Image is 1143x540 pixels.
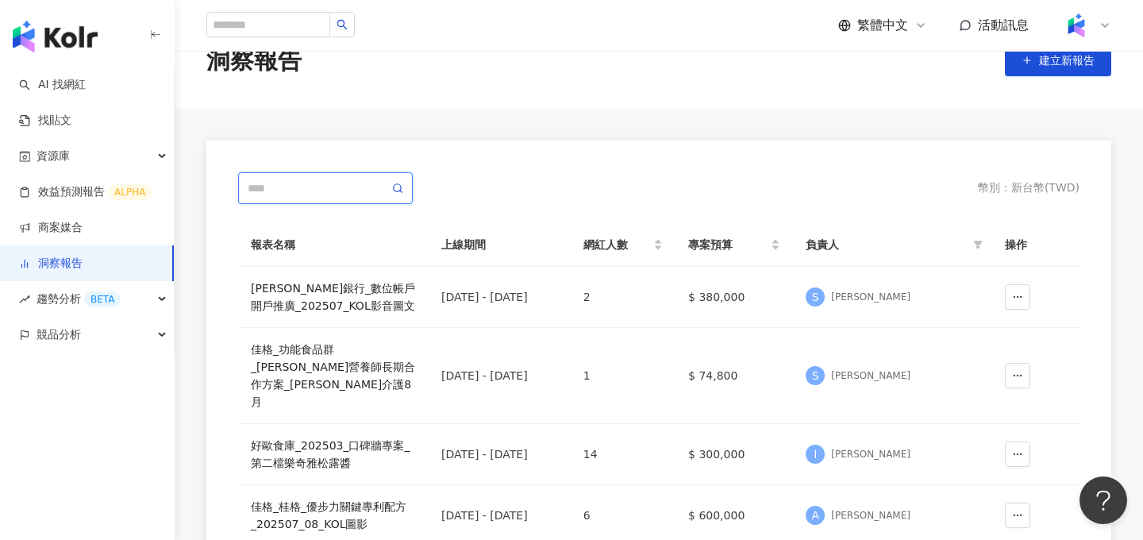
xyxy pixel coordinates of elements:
div: 洞察報告 [206,44,302,77]
a: 效益預測報告ALPHA [19,184,152,200]
th: 專案預算 [675,223,793,267]
span: filter [970,233,986,256]
a: 佳格_功能食品群_[PERSON_NAME]營養師長期合作方案_[PERSON_NAME]介護8月 [251,341,416,411]
span: 負責人 [806,236,967,253]
span: 專案預算 [688,236,768,253]
span: filter [973,240,983,249]
div: [DATE] - [DATE] [441,288,558,306]
span: 繁體中文 [857,17,908,34]
td: 14 [571,424,675,485]
span: 網紅人數 [583,236,650,253]
div: [DATE] - [DATE] [441,445,558,463]
a: searchAI 找網紅 [19,77,86,93]
th: 操作 [992,223,1079,267]
a: 佳格_桂格_優步力關鍵專利配方_202507_08_KOL圖影 [251,498,416,533]
div: [PERSON_NAME] [831,369,910,383]
div: [DATE] - [DATE] [441,367,558,384]
div: [DATE] - [DATE] [441,507,558,524]
td: 2 [571,267,675,328]
a: 找貼文 [19,113,71,129]
td: $ 300,000 [675,424,793,485]
img: logo [13,21,98,52]
img: Kolr%20app%20icon%20%281%29.png [1061,10,1091,40]
div: BETA [84,291,121,307]
button: 建立新報告 [1005,44,1111,76]
a: 洞察報告 [19,256,83,272]
span: S [812,288,819,306]
div: [PERSON_NAME] [831,448,910,461]
iframe: Help Scout Beacon - Open [1079,476,1127,524]
a: 好歐食庫_202503_口碑牆專案_第二檔樂奇雅松露醬 [251,437,416,472]
span: 活動訊息 [978,17,1029,33]
th: 報表名稱 [238,223,429,267]
span: 建立新報告 [1039,54,1095,67]
div: 幣別 ： 新台幣 ( TWD ) [978,180,1079,196]
span: 趨勢分析 [37,281,121,317]
td: $ 74,800 [675,328,793,424]
span: search [337,19,348,30]
td: $ 380,000 [675,267,793,328]
span: 競品分析 [37,317,81,353]
span: 資源庫 [37,138,70,174]
th: 上線期間 [429,223,571,267]
td: 1 [571,328,675,424]
span: A [812,507,820,524]
th: 網紅人數 [571,223,675,267]
a: 商案媒合 [19,220,83,236]
span: I [814,445,817,463]
span: S [812,367,819,384]
div: [PERSON_NAME] [831,509,910,523]
div: [PERSON_NAME] [831,291,910,304]
span: rise [19,294,30,305]
a: [PERSON_NAME]銀行_數位帳戶開戶推廣_202507_KOL影音圖文 [251,280,416,314]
